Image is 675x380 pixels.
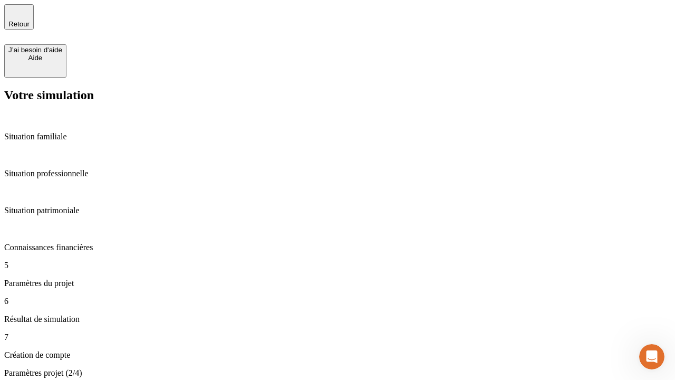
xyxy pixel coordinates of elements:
p: Situation familiale [4,132,671,141]
p: Paramètres projet (2/4) [4,368,671,378]
p: Situation patrimoniale [4,206,671,215]
p: 6 [4,297,671,306]
h2: Votre simulation [4,88,671,102]
p: Connaissances financières [4,243,671,252]
p: 7 [4,332,671,342]
iframe: Intercom live chat [639,344,664,369]
p: 5 [4,261,671,270]
p: Résultat de simulation [4,315,671,324]
div: Aide [8,54,62,62]
span: Retour [8,20,30,28]
button: Retour [4,4,34,30]
div: J’ai besoin d'aide [8,46,62,54]
p: Paramètres du projet [4,279,671,288]
p: Situation professionnelle [4,169,671,178]
p: Création de compte [4,350,671,360]
button: J’ai besoin d'aideAide [4,44,66,78]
